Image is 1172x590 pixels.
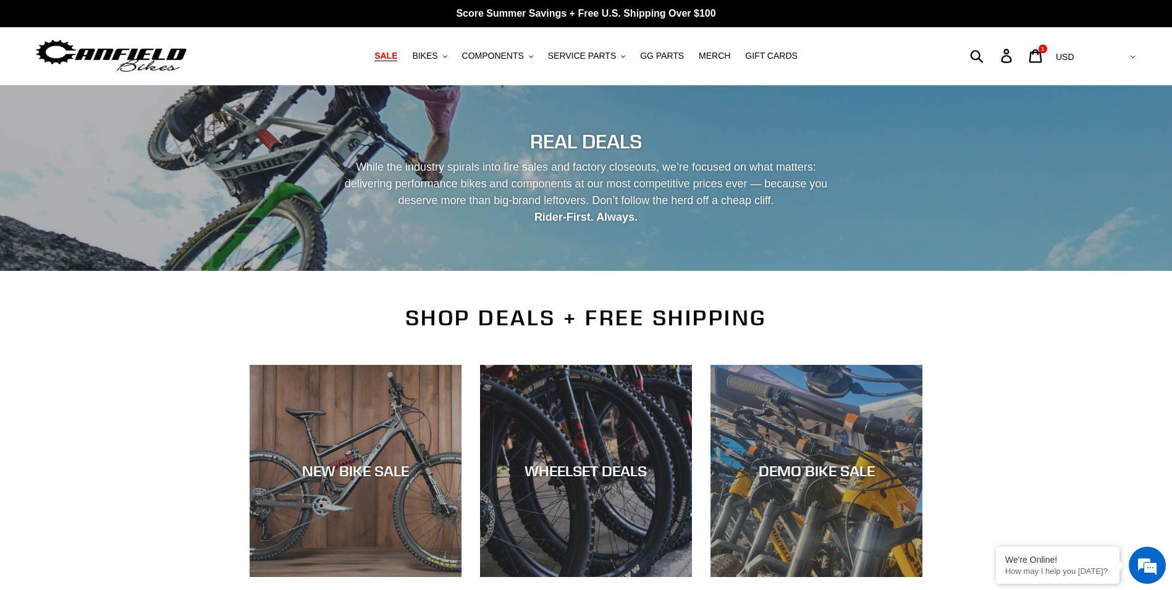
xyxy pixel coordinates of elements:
[374,51,397,61] span: SALE
[250,365,462,577] a: NEW BIKE SALE
[977,42,1008,69] input: Search
[250,462,462,480] div: NEW BIKE SALE
[406,48,453,64] button: BIKES
[334,159,839,226] p: While the industry spirals into fire sales and factory closeouts, we’re focused on what matters: ...
[710,365,922,577] a: DEMO BIKE SALE
[548,51,616,61] span: SERVICE PARTS
[634,48,690,64] a: GG PARTS
[1022,43,1051,69] a: 1
[693,48,736,64] a: MERCH
[1005,566,1110,576] p: How may I help you today?
[534,211,638,223] strong: Rider-First. Always.
[412,51,437,61] span: BIKES
[745,51,798,61] span: GIFT CARDS
[699,51,730,61] span: MERCH
[1041,46,1044,52] span: 1
[710,462,922,480] div: DEMO BIKE SALE
[480,365,692,577] a: WHEELSET DEALS
[368,48,403,64] a: SALE
[250,305,923,331] h2: SHOP DEALS + FREE SHIPPING
[739,48,804,64] a: GIFT CARDS
[1005,555,1110,565] div: We're Online!
[462,51,524,61] span: COMPONENTS
[456,48,539,64] button: COMPONENTS
[640,51,684,61] span: GG PARTS
[34,36,188,75] img: Canfield Bikes
[480,462,692,480] div: WHEELSET DEALS
[250,130,923,153] h2: REAL DEALS
[542,48,631,64] button: SERVICE PARTS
